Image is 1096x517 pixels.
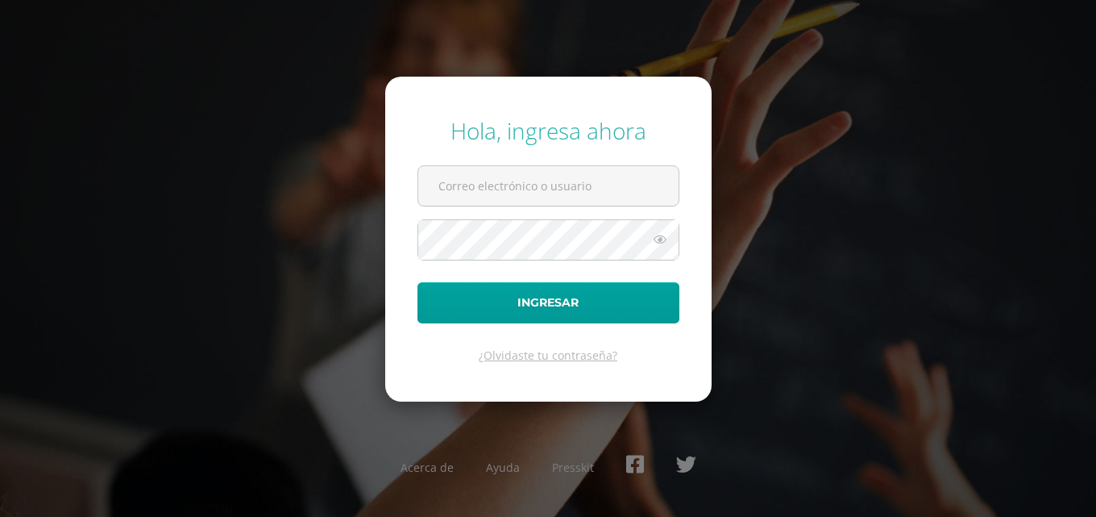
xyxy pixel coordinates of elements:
[401,460,454,475] a: Acerca de
[418,166,679,206] input: Correo electrónico o usuario
[417,282,679,323] button: Ingresar
[417,115,679,146] div: Hola, ingresa ahora
[552,460,594,475] a: Presskit
[486,460,520,475] a: Ayuda
[479,348,617,363] a: ¿Olvidaste tu contraseña?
